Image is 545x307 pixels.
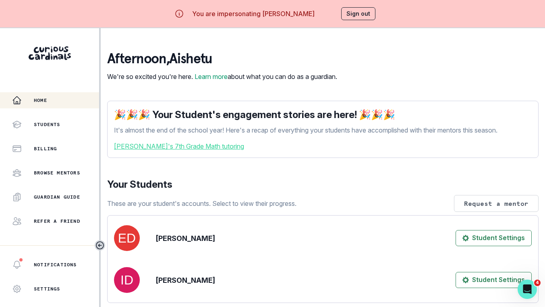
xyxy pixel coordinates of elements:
p: Settings [34,286,60,292]
button: Toggle sidebar [95,240,105,251]
p: It's almost the end of the school year! Here's a recap of everything your students have accomplis... [114,125,532,135]
img: Curious Cardinals Logo [29,46,71,60]
a: [PERSON_NAME]'s 7th Grade Math tutoring [114,141,532,151]
button: Request a mentor [454,195,539,212]
button: Student Settings [456,230,532,246]
img: svg [114,225,140,251]
p: Refer a friend [34,218,80,224]
span: 4 [534,280,541,286]
p: Home [34,97,47,104]
iframe: Intercom live chat [518,280,537,299]
button: Student Settings [456,272,532,288]
p: These are your student's accounts. Select to view their progress. [107,199,296,208]
button: Sign out [341,7,375,20]
p: Billing [34,145,57,152]
p: [PERSON_NAME] [156,275,215,286]
img: svg [114,267,140,293]
p: Notifications [34,261,77,268]
p: 🎉🎉🎉 Your Student's engagement stories are here! 🎉🎉🎉 [114,108,532,122]
a: Learn more [195,73,228,81]
p: Your Students [107,177,539,192]
p: You are impersonating [PERSON_NAME] [192,9,315,19]
p: [PERSON_NAME] [156,233,215,244]
p: Browse Mentors [34,170,80,176]
p: Guardian Guide [34,194,80,200]
p: afternoon , Aishetu [107,51,337,67]
p: Students [34,121,60,128]
p: We're so excited you're here. about what you can do as a guardian. [107,72,337,81]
